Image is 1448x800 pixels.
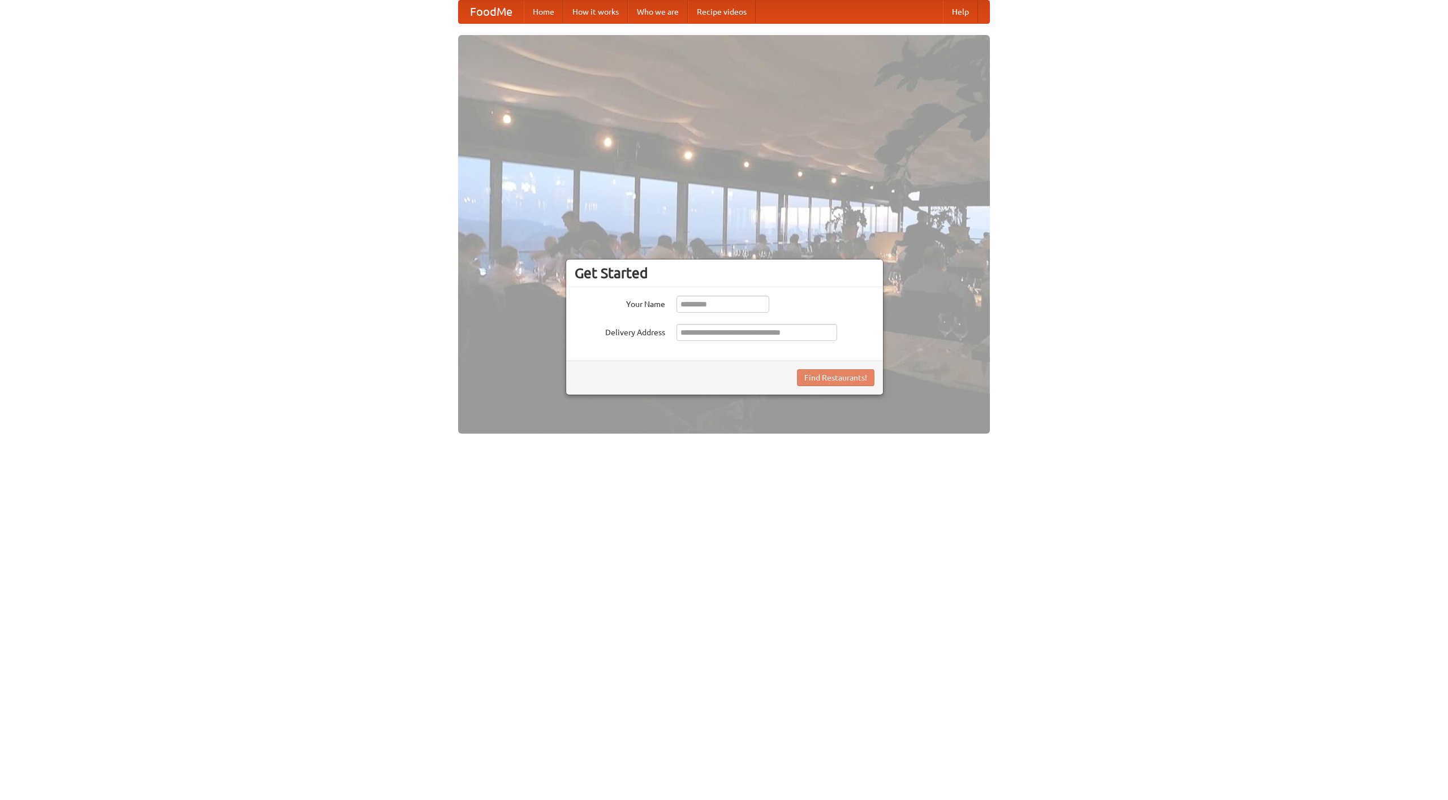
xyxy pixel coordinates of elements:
a: FoodMe [459,1,524,23]
button: Find Restaurants! [797,369,874,386]
a: Recipe videos [688,1,756,23]
a: Home [524,1,563,23]
a: Help [943,1,978,23]
a: Who we are [628,1,688,23]
h3: Get Started [575,265,874,282]
label: Your Name [575,296,665,310]
a: How it works [563,1,628,23]
label: Delivery Address [575,324,665,338]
